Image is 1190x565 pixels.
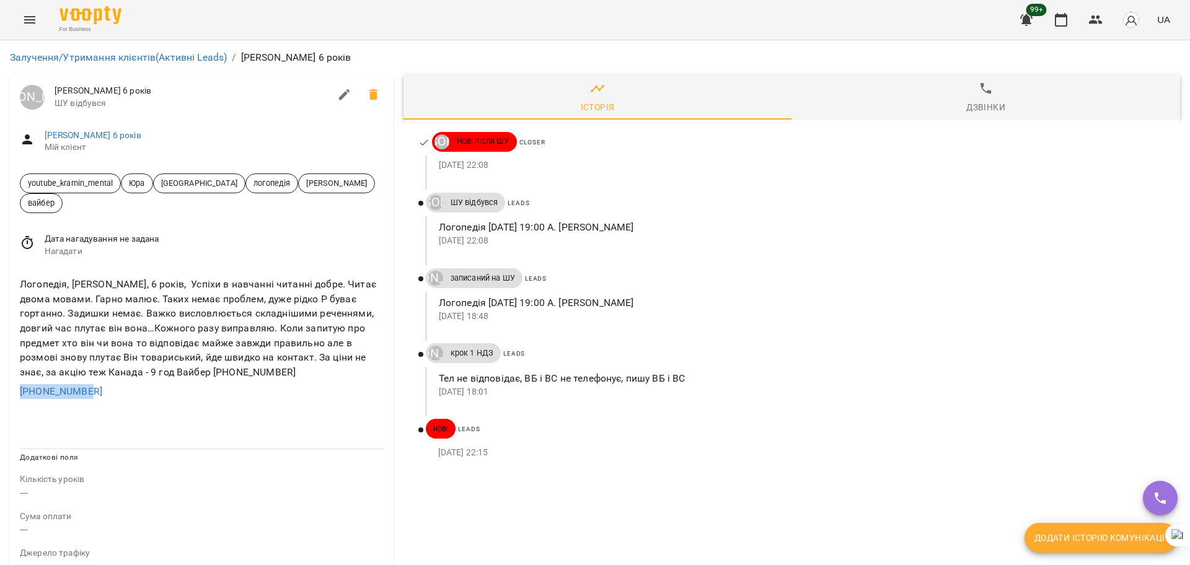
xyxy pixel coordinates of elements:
[1157,13,1170,26] span: UA
[581,100,615,115] div: Історія
[432,134,449,149] a: ДТ [PERSON_NAME]
[45,233,384,245] span: Дата нагадування не задана
[428,346,443,361] div: Юрій Тимочко
[439,386,1160,398] p: [DATE] 18:01
[20,197,62,209] span: вайбер
[17,274,386,382] div: Логопедія, [PERSON_NAME], 6 років, Успіхи в навчанні читанні добре. Читає двома мовами. Гарно мал...
[439,220,1160,235] p: Логопедія [DATE] 19:00 А. [PERSON_NAME]
[439,235,1160,247] p: [DATE] 22:08
[59,25,121,33] span: For Business
[20,385,102,397] a: [PHONE_NUMBER]
[458,426,480,432] span: Leads
[20,453,78,462] span: Додаткові поля
[20,473,384,486] p: field-description
[1025,523,1178,553] button: Додати історію комунікації
[428,195,443,210] div: ДТ Ірина Микитей
[20,522,384,537] p: ---
[55,97,330,110] span: ШУ відбувся
[443,273,522,284] span: записаний на ШУ
[246,177,297,189] span: логопедія
[439,371,1160,386] p: Тел не відповідає, ВБ і ВС не телефонує, пишу ВБ і ВС
[20,85,45,110] a: [PERSON_NAME]
[519,139,545,146] span: Closer
[439,310,1160,323] p: [DATE] 18:48
[1152,8,1175,31] button: UA
[1026,4,1047,16] span: 99+
[20,486,384,501] p: ---
[20,510,384,523] p: field-description
[426,195,443,210] a: ДТ [PERSON_NAME]
[10,51,227,63] a: Залучення/Утримання клієнтів(Активні Leads)
[439,159,1160,172] p: [DATE] 22:08
[443,348,501,359] span: крок 1 НДЗ
[438,447,1160,459] p: [DATE] 22:15
[20,547,384,559] p: field-description
[241,50,351,65] p: [PERSON_NAME] 6 років
[1034,530,1168,545] span: Додати історію комунікації
[428,271,443,286] div: Юрій Тимочко
[20,177,120,189] span: youtube_kramin_mental
[299,177,374,189] span: [PERSON_NAME]
[232,50,236,65] li: /
[525,275,547,282] span: Leads
[966,100,1005,115] div: Дзвінки
[45,245,384,258] span: Нагадати
[20,85,45,110] div: Юрій Тимочко
[121,177,152,189] span: Юра
[15,5,45,35] button: Menu
[443,197,506,208] span: ШУ відбувся
[55,85,330,97] span: [PERSON_NAME] 6 років
[59,6,121,24] img: Voopty Logo
[10,50,1180,65] nav: breadcrumb
[434,134,449,149] div: ДТ Ірина Микитей
[1122,11,1140,28] img: avatar_s.png
[426,346,443,361] a: [PERSON_NAME]
[45,141,384,154] span: Мій клієнт
[426,271,443,286] a: [PERSON_NAME]
[45,130,141,140] a: [PERSON_NAME] 6 років
[503,350,525,357] span: Leads
[439,296,1160,310] p: Логопедія [DATE] 19:00 А. [PERSON_NAME]
[508,199,529,206] span: Leads
[154,177,245,189] span: [GEOGRAPHIC_DATA]
[449,136,517,147] span: Нові після ШУ
[426,423,456,434] span: нові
